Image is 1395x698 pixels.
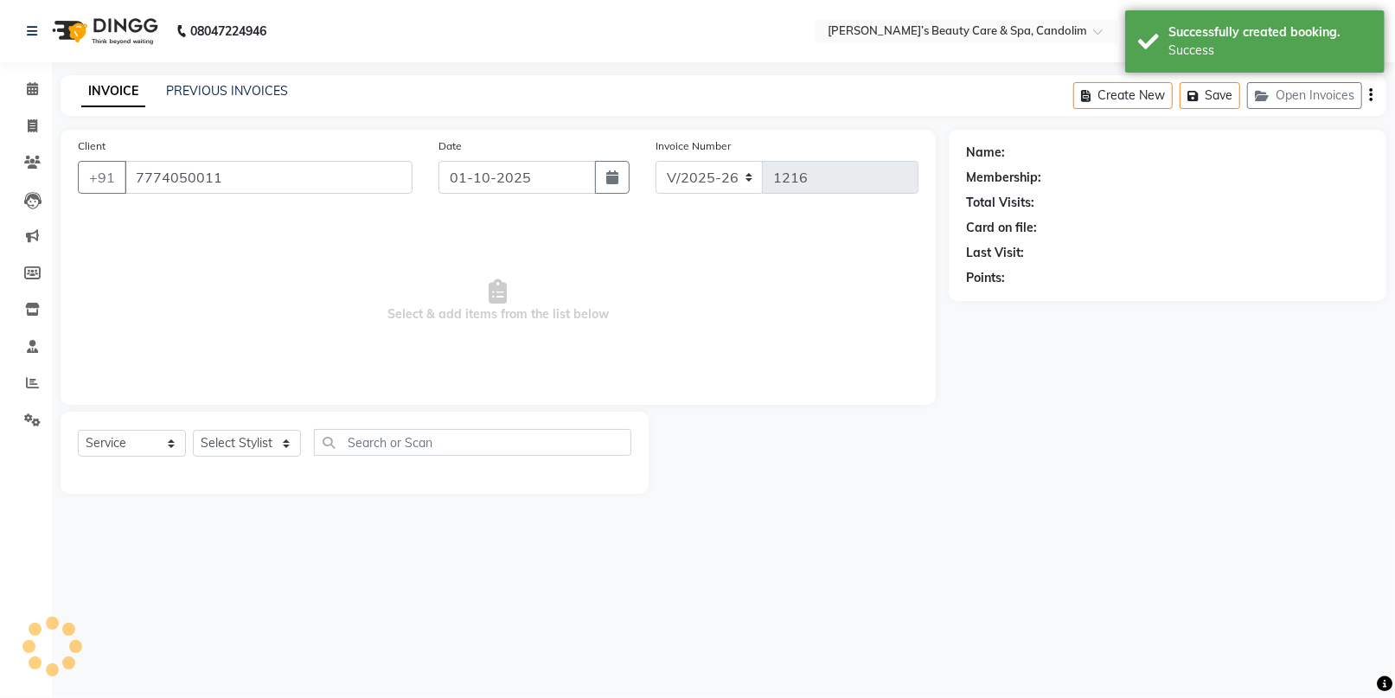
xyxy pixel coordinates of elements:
[966,144,1005,162] div: Name:
[1073,82,1173,109] button: Create New
[1247,82,1362,109] button: Open Invoices
[966,244,1024,262] div: Last Visit:
[78,215,918,387] span: Select & add items from the list below
[966,269,1005,287] div: Points:
[166,83,288,99] a: PREVIOUS INVOICES
[966,194,1034,212] div: Total Visits:
[1168,42,1372,60] div: Success
[81,76,145,107] a: INVOICE
[78,161,126,194] button: +91
[1180,82,1240,109] button: Save
[438,138,462,154] label: Date
[966,219,1037,237] div: Card on file:
[190,7,266,55] b: 08047224946
[125,161,413,194] input: Search by Name/Mobile/Email/Code
[78,138,106,154] label: Client
[1168,23,1372,42] div: Successfully created booking.
[966,169,1041,187] div: Membership:
[44,7,163,55] img: logo
[656,138,731,154] label: Invoice Number
[314,429,631,456] input: Search or Scan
